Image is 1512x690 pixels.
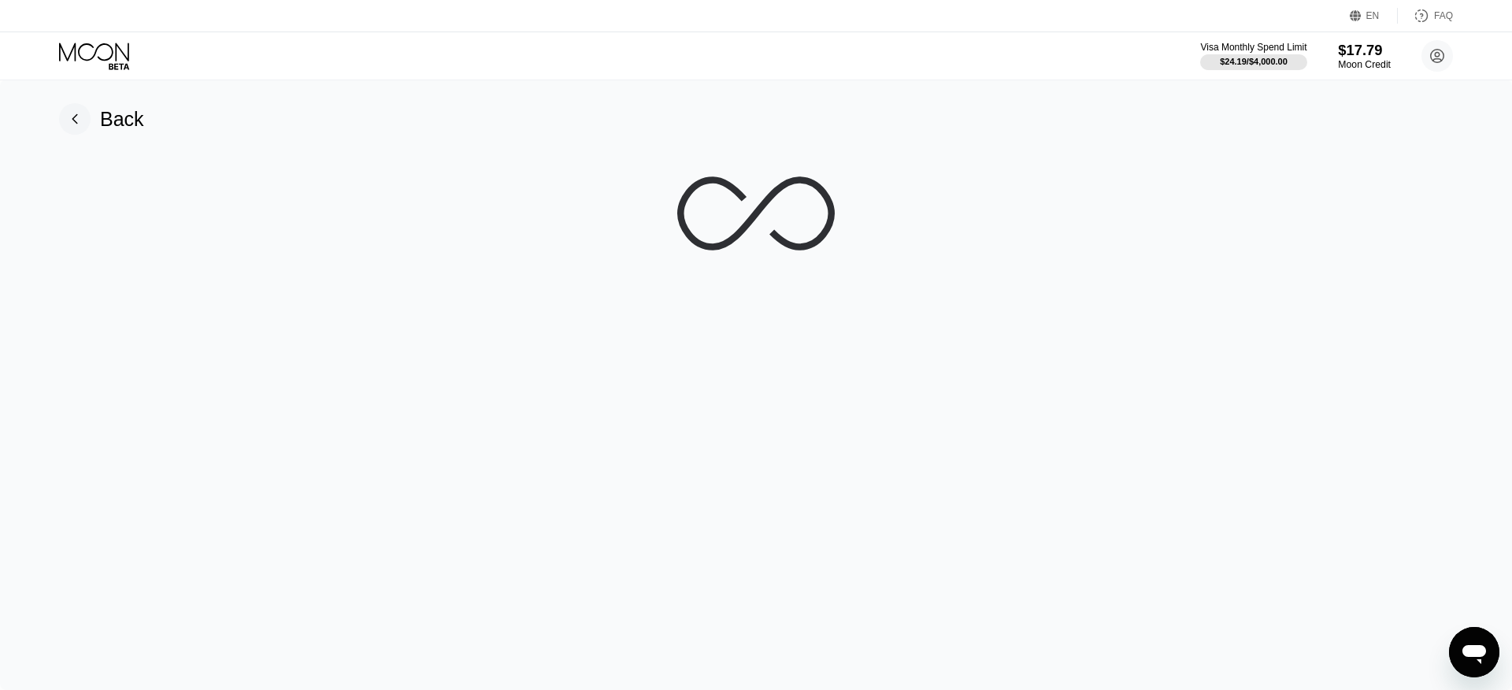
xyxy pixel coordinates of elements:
[1200,42,1306,53] div: Visa Monthly Spend Limit
[1449,627,1499,677] iframe: Button to launch messaging window
[1200,42,1306,70] div: Visa Monthly Spend Limit$24.19/$4,000.00
[1338,42,1391,70] div: $17.79Moon Credit
[1338,59,1391,70] div: Moon Credit
[1350,8,1398,24] div: EN
[1398,8,1453,24] div: FAQ
[1220,57,1288,66] div: $24.19 / $4,000.00
[1338,42,1391,58] div: $17.79
[59,103,144,135] div: Back
[1366,10,1380,21] div: EN
[1434,10,1453,21] div: FAQ
[100,108,144,131] div: Back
